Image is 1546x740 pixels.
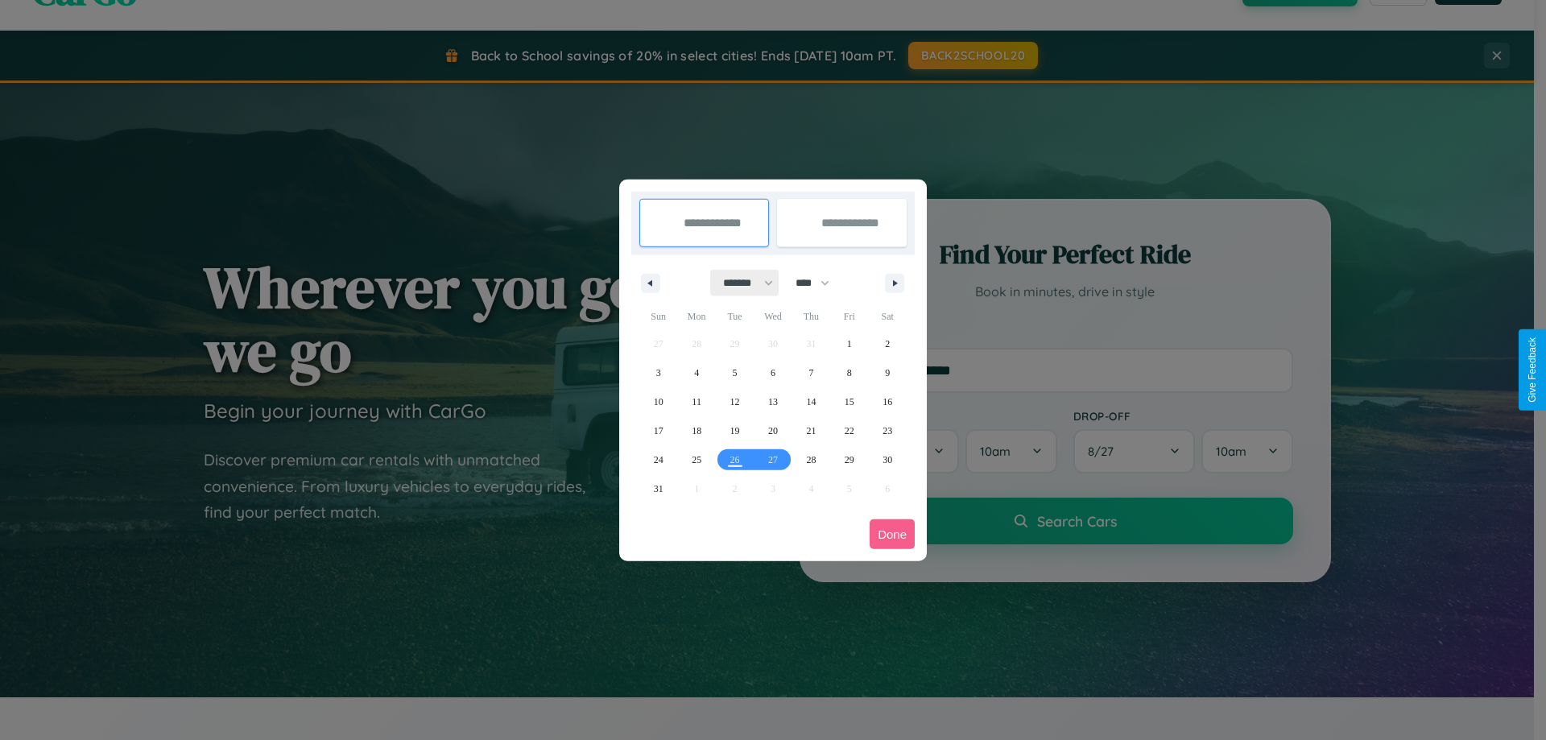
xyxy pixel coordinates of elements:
button: 11 [677,387,715,416]
button: 22 [830,416,868,445]
span: 12 [730,387,740,416]
span: 18 [692,416,701,445]
button: 26 [716,445,754,474]
button: 30 [869,445,907,474]
span: 10 [654,387,663,416]
button: 10 [639,387,677,416]
button: Done [870,519,915,549]
span: 7 [808,358,813,387]
span: 20 [768,416,778,445]
button: 7 [792,358,830,387]
span: 30 [883,445,892,474]
span: 29 [845,445,854,474]
span: 21 [806,416,816,445]
button: 17 [639,416,677,445]
button: 6 [754,358,792,387]
button: 28 [792,445,830,474]
span: 27 [768,445,778,474]
button: 14 [792,387,830,416]
span: Mon [677,304,715,329]
span: 9 [885,358,890,387]
span: 5 [733,358,738,387]
span: 26 [730,445,740,474]
span: 24 [654,445,663,474]
button: 31 [639,474,677,503]
button: 19 [716,416,754,445]
div: Give Feedback [1527,337,1538,403]
button: 12 [716,387,754,416]
button: 18 [677,416,715,445]
span: 22 [845,416,854,445]
button: 2 [869,329,907,358]
button: 3 [639,358,677,387]
span: Sun [639,304,677,329]
span: 16 [883,387,892,416]
button: 9 [869,358,907,387]
button: 23 [869,416,907,445]
span: 3 [656,358,661,387]
span: Sat [869,304,907,329]
span: 4 [694,358,699,387]
span: 13 [768,387,778,416]
span: 25 [692,445,701,474]
button: 16 [869,387,907,416]
span: 31 [654,474,663,503]
button: 25 [677,445,715,474]
span: 15 [845,387,854,416]
span: Fri [830,304,868,329]
span: 17 [654,416,663,445]
button: 29 [830,445,868,474]
button: 20 [754,416,792,445]
span: 23 [883,416,892,445]
button: 15 [830,387,868,416]
span: Tue [716,304,754,329]
button: 13 [754,387,792,416]
span: 2 [885,329,890,358]
button: 27 [754,445,792,474]
span: 14 [806,387,816,416]
button: 8 [830,358,868,387]
button: 1 [830,329,868,358]
span: 1 [847,329,852,358]
span: 28 [806,445,816,474]
span: 19 [730,416,740,445]
span: 6 [771,358,775,387]
span: 11 [692,387,701,416]
span: Thu [792,304,830,329]
button: 21 [792,416,830,445]
button: 24 [639,445,677,474]
button: 5 [716,358,754,387]
span: Wed [754,304,792,329]
button: 4 [677,358,715,387]
span: 8 [847,358,852,387]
